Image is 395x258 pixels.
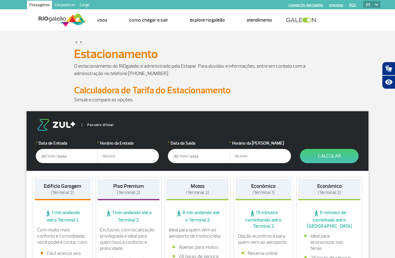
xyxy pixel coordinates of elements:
[382,75,395,89] button: Abrir recursos assistivos.
[318,190,341,196] span: (Terminal 2)
[300,149,359,163] button: Calcular
[35,209,91,223] span: 1 min andando até o Terminal 2
[190,17,225,23] a: Explore RIOgaleão
[238,233,289,245] p: Opção econômica para quem vem ao aeroporto.
[117,190,140,196] span: (Terminal 2)
[97,140,159,146] label: Horário da Entrada
[80,38,82,45] a: >
[74,85,321,96] h2: Calculadora de Tarifa do Estacionamento
[252,190,275,196] span: (Terminal 1)
[129,17,168,23] a: Como chegar e sair
[44,183,81,189] strong: Edifício Garagem
[191,183,205,189] strong: Motos
[186,190,209,196] span: (Terminal 2)
[74,49,321,59] h1: Estacionamento
[36,149,98,163] input: dd/mm/aaaa
[37,227,88,245] p: Com muito mais conforto e comodidade, você poderá contar com:
[229,140,291,146] label: Horário da [PERSON_NAME]
[52,1,77,11] a: Corporativo
[382,62,395,89] div: Plugin de acessibilidade da Hand Talk.
[98,209,160,223] span: 1 min andando até o Terminal 2
[304,233,354,252] li: Ideal para economizar nas férias
[173,244,222,250] li: Apenas para motos.
[97,17,107,23] a: Voos
[51,190,74,196] span: (Terminal 2)
[36,140,98,146] label: Data de Entrada
[229,149,291,163] input: hh:mm
[113,183,144,189] strong: Piso Premium
[97,149,159,163] input: hh:mm
[298,209,360,229] span: 6 minutos de caminhada até o [GEOGRAPHIC_DATA]
[382,62,395,75] button: Abrir tradutor de língua de sinais.
[251,183,276,189] strong: Econômico
[168,149,230,163] input: dd/mm/aaaa
[349,3,356,7] a: RQS
[166,209,229,223] span: 6 min andando até o Terminal 2
[74,96,321,104] p: Simule e compare as opções.
[36,119,77,131] img: logo-zul.png
[75,38,77,45] a: >
[169,227,226,239] p: Ideal para quem vem ao aeroporto de motocicleta.
[247,17,272,23] a: Atendimento
[235,209,292,229] span: 15 minutos caminhando até o Terminal 2
[77,1,92,11] a: Cargo
[27,1,52,11] a: Passageiros
[100,227,157,252] p: Exclusivo, com localização privilegiada e ideal para quem busca conforto e praticidade.
[168,140,230,146] label: Data da Saída
[242,250,285,256] li: Reserva online
[317,183,342,189] strong: Econômico
[289,3,323,7] a: Compra On-line GaleOn
[329,3,343,7] a: Imprensa
[74,62,321,77] p: O estacionamento do RIOgaleão é administrado pela Estapar. Para dúvidas e informações, entre em c...
[82,123,114,127] span: Parceiro Oficial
